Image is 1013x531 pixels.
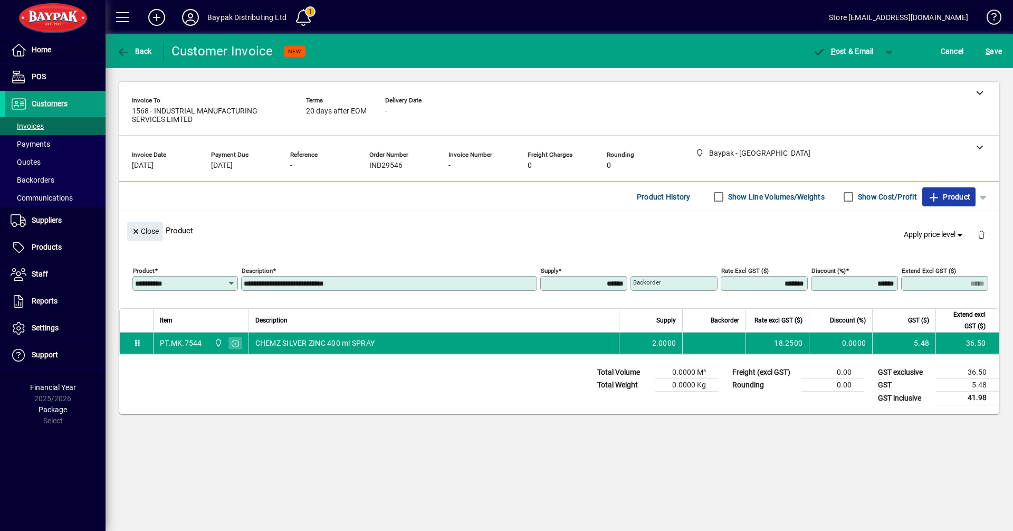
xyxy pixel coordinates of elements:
[255,315,288,326] span: Description
[5,64,106,90] a: POS
[928,188,970,205] span: Product
[873,392,936,405] td: GST inclusive
[873,366,936,379] td: GST exclusive
[11,140,50,148] span: Payments
[5,189,106,207] a: Communications
[727,366,801,379] td: Freight (excl GST)
[801,379,864,392] td: 0.00
[655,379,719,392] td: 0.0000 Kg
[969,230,994,239] app-page-header-button: Delete
[5,207,106,234] a: Suppliers
[655,366,719,379] td: 0.0000 M³
[872,333,935,354] td: 5.48
[938,42,967,61] button: Cancel
[174,8,207,27] button: Profile
[633,187,695,206] button: Product History
[727,379,801,392] td: Rounding
[11,176,54,184] span: Backorders
[652,338,676,348] span: 2.0000
[171,43,273,60] div: Customer Invoice
[255,338,375,348] span: CHEMZ SILVER ZINC 400 ml SPRAY
[830,315,866,326] span: Discount (%)
[11,194,73,202] span: Communications
[5,37,106,63] a: Home
[127,222,163,241] button: Close
[541,267,558,274] mat-label: Supply
[5,117,106,135] a: Invoices
[726,192,825,202] label: Show Line Volumes/Weights
[856,192,917,202] label: Show Cost/Profit
[807,42,879,61] button: Post & Email
[30,383,76,392] span: Financial Year
[908,315,929,326] span: GST ($)
[32,216,62,224] span: Suppliers
[39,405,67,414] span: Package
[32,72,46,81] span: POS
[448,162,451,170] span: -
[942,309,986,332] span: Extend excl GST ($)
[5,261,106,288] a: Staff
[207,9,286,26] div: Baypak Distributing Ltd
[133,267,155,274] mat-label: Product
[160,338,202,348] div: PT.MK.7544
[592,379,655,392] td: Total Weight
[140,8,174,27] button: Add
[242,267,273,274] mat-label: Description
[831,47,836,55] span: P
[385,107,387,116] span: -
[32,270,48,278] span: Staff
[290,162,292,170] span: -
[592,366,655,379] td: Total Volume
[32,99,68,108] span: Customers
[607,162,611,170] span: 0
[528,162,532,170] span: 0
[801,366,864,379] td: 0.00
[979,2,1000,36] a: Knowledge Base
[5,135,106,153] a: Payments
[811,267,846,274] mat-label: Discount (%)
[132,107,290,124] span: 1568 - INDUSTRIAL MANUFACTURING SERVICES LIMTED
[106,42,164,61] app-page-header-button: Back
[119,211,999,250] div: Product
[637,188,691,205] span: Product History
[11,122,44,130] span: Invoices
[900,225,969,244] button: Apply price level
[5,315,106,342] a: Settings
[288,48,301,55] span: NEW
[936,366,999,379] td: 36.50
[904,229,965,240] span: Apply price level
[941,43,964,60] span: Cancel
[983,42,1005,61] button: Save
[32,45,51,54] span: Home
[32,350,58,359] span: Support
[873,379,936,392] td: GST
[754,315,802,326] span: Rate excl GST ($)
[936,379,999,392] td: 5.48
[125,226,166,235] app-page-header-button: Close
[711,315,739,326] span: Backorder
[306,107,367,116] span: 20 days after EOM
[5,288,106,315] a: Reports
[11,158,41,166] span: Quotes
[212,337,224,349] span: Baypak - Onekawa
[117,47,152,55] span: Back
[813,47,874,55] span: ost & Email
[131,223,159,240] span: Close
[160,315,173,326] span: Item
[114,42,155,61] button: Back
[829,9,968,26] div: Store [EMAIL_ADDRESS][DOMAIN_NAME]
[5,234,106,261] a: Products
[32,324,59,332] span: Settings
[5,153,106,171] a: Quotes
[721,267,769,274] mat-label: Rate excl GST ($)
[922,187,976,206] button: Product
[132,162,154,170] span: [DATE]
[809,333,872,354] td: 0.0000
[32,297,58,305] span: Reports
[5,342,106,368] a: Support
[935,333,999,354] td: 36.50
[5,171,106,189] a: Backorders
[32,243,62,251] span: Products
[752,338,802,348] div: 18.2500
[656,315,676,326] span: Supply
